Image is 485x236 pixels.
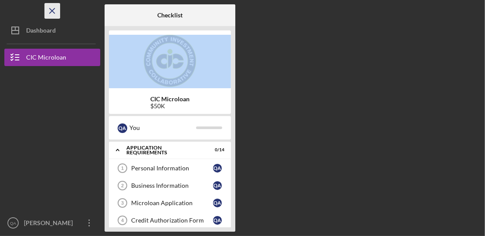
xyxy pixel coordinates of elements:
b: Checklist [157,12,183,19]
button: QA[PERSON_NAME] [PERSON_NAME] [4,214,100,232]
div: Microloan Application [131,199,213,206]
div: Q A [118,123,127,133]
text: QA [10,221,16,226]
div: Q A [213,164,222,173]
a: 2Business InformationQA [113,177,227,194]
div: APPLICATION REQUIREMENTS [126,145,203,155]
img: Product logo [109,35,231,87]
a: 4Credit Authorization FormQA [113,212,227,229]
b: CIC Microloan [150,96,190,103]
div: Q A [213,216,222,225]
button: Dashboard [4,22,100,39]
tspan: 2 [121,183,124,188]
div: Q A [213,199,222,207]
a: 1Personal InformationQA [113,160,227,177]
tspan: 4 [121,218,124,223]
div: CIC Microloan [26,49,66,68]
tspan: 1 [121,166,124,171]
div: Business Information [131,182,213,189]
div: You [129,120,196,135]
a: 3Microloan ApplicationQA [113,194,227,212]
div: 0 / 14 [209,147,224,153]
div: Dashboard [26,22,56,41]
div: Personal Information [131,165,213,172]
tspan: 3 [121,200,124,206]
div: $50K [150,103,190,110]
button: CIC Microloan [4,49,100,66]
div: Q A [213,181,222,190]
div: Credit Authorization Form [131,217,213,224]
